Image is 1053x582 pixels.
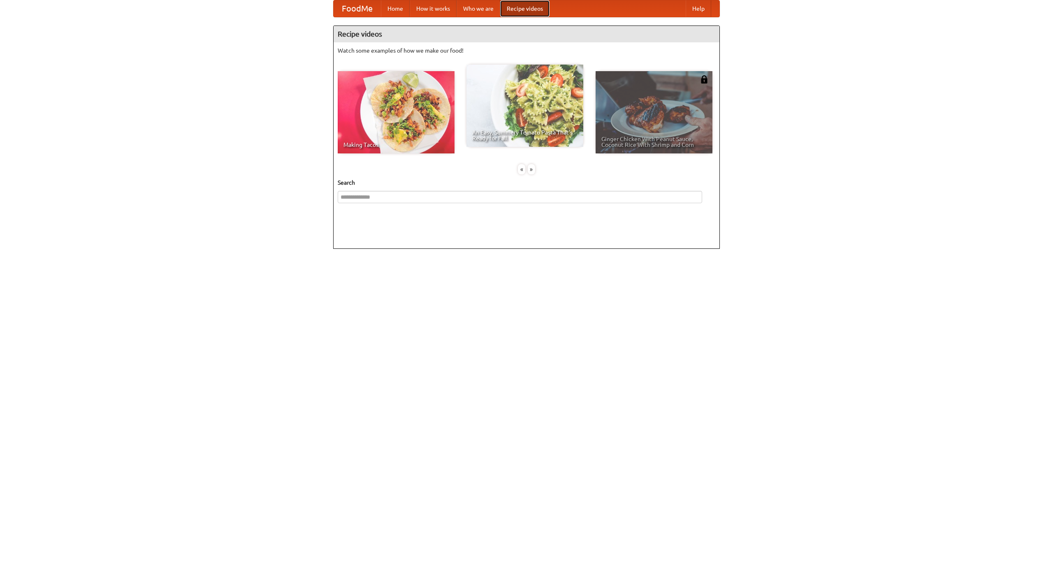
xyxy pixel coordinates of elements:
a: Help [686,0,711,17]
span: An Easy, Summery Tomato Pasta That's Ready for Fall [472,130,578,141]
p: Watch some examples of how we make our food! [338,46,715,55]
a: FoodMe [334,0,381,17]
div: « [518,164,525,174]
h5: Search [338,179,715,187]
a: How it works [410,0,457,17]
a: Who we are [457,0,500,17]
a: Recipe videos [500,0,550,17]
a: Making Tacos [338,71,455,153]
h4: Recipe videos [334,26,719,42]
a: Home [381,0,410,17]
span: Making Tacos [343,142,449,148]
div: » [528,164,535,174]
img: 483408.png [700,75,708,83]
a: An Easy, Summery Tomato Pasta That's Ready for Fall [466,65,583,147]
